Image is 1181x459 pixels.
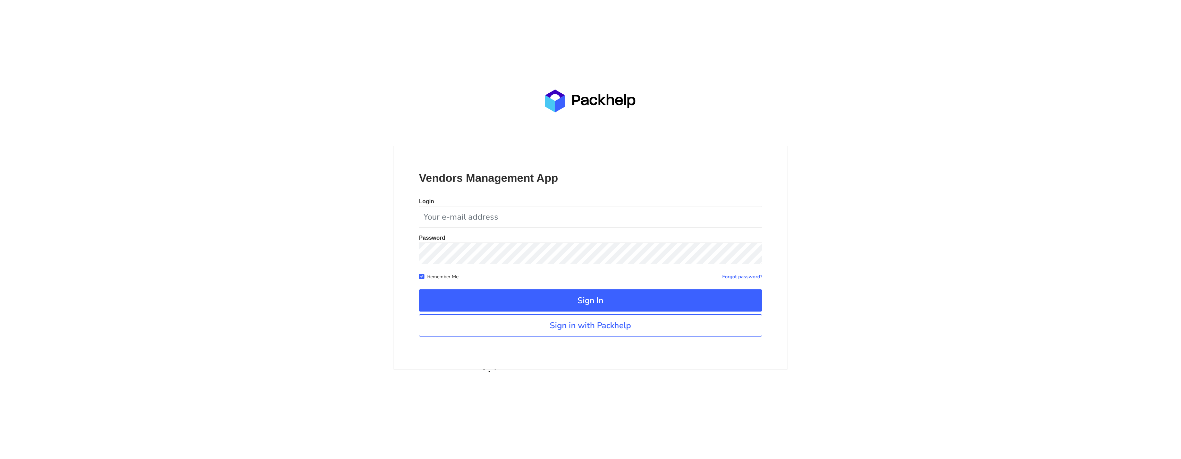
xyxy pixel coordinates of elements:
[427,272,458,280] label: Remember Me
[722,273,762,280] a: Forgot password?
[419,235,762,241] p: Password
[419,314,762,337] a: Sign in with Packhelp
[419,171,762,185] p: Vendors Management App
[419,289,762,312] button: Sign In
[419,206,762,228] input: Your e-mail address
[419,199,762,204] p: Login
